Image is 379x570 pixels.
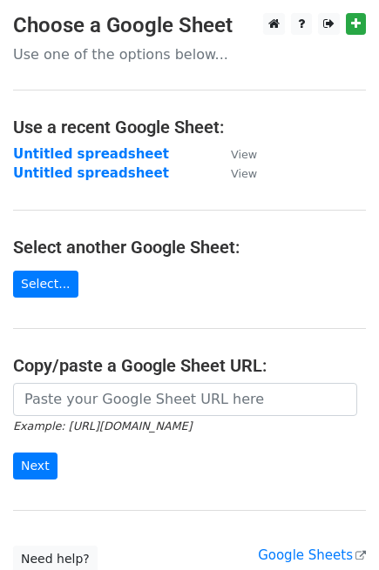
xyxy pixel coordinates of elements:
[13,453,58,479] input: Next
[13,146,169,162] a: Untitled spreadsheet
[13,237,366,258] h4: Select another Google Sheet:
[258,547,366,563] a: Google Sheets
[13,419,192,433] small: Example: [URL][DOMAIN_NAME]
[13,355,366,376] h4: Copy/paste a Google Sheet URL:
[13,13,366,38] h3: Choose a Google Sheet
[231,167,257,180] small: View
[213,165,257,181] a: View
[13,45,366,64] p: Use one of the options below...
[13,165,169,181] a: Untitled spreadsheet
[231,148,257,161] small: View
[13,383,357,416] input: Paste your Google Sheet URL here
[13,271,78,298] a: Select...
[213,146,257,162] a: View
[13,117,366,137] h4: Use a recent Google Sheet:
